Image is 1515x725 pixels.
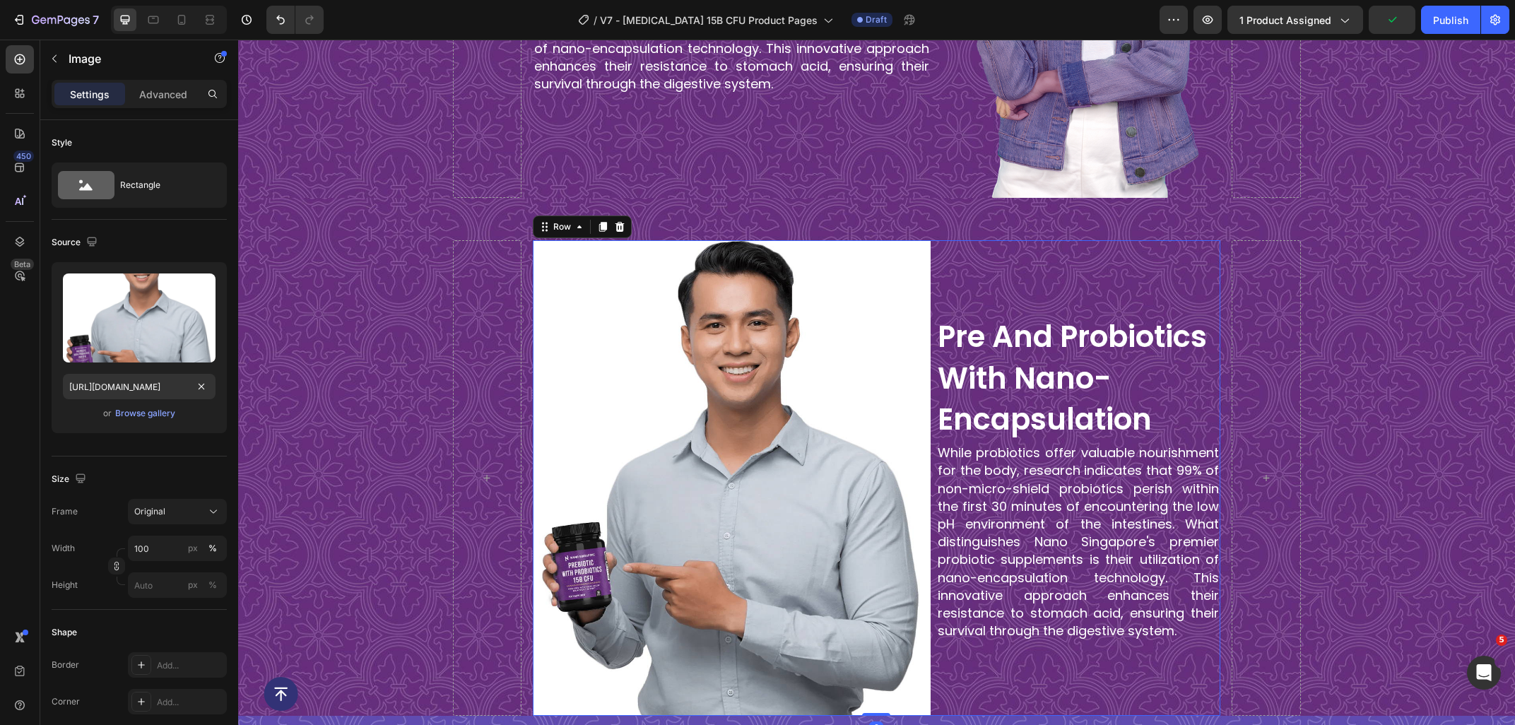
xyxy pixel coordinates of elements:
img: preview-image [63,273,216,362]
span: 5 [1496,635,1507,646]
label: Height [52,579,78,591]
iframe: Intercom live chat [1467,656,1501,690]
p: Image [69,50,189,67]
div: Size [52,470,89,489]
button: px [204,577,221,594]
span: 1 product assigned [1239,13,1331,28]
label: Frame [52,505,78,518]
button: Original [128,499,227,524]
input: https://example.com/image.jpg [63,374,216,399]
div: 450 [13,151,34,162]
span: Original [134,505,165,518]
div: Add... [157,659,223,672]
button: % [184,577,201,594]
div: Beta [11,259,34,270]
button: px [204,540,221,557]
div: Browse gallery [115,407,175,420]
div: Corner [52,695,80,708]
input: px% [128,572,227,598]
label: Width [52,542,75,555]
div: Undo/Redo [266,6,324,34]
h2: pre and probiotics with nano-encapsulation [698,276,982,403]
button: Browse gallery [114,406,176,420]
div: Source [52,233,100,252]
p: 7 [93,11,99,28]
span: Draft [866,13,887,26]
img: Man%20Model%202.jpg [295,201,692,677]
p: Advanced [139,87,187,102]
input: px% [128,536,227,561]
button: 1 product assigned [1227,6,1363,34]
div: px [188,579,198,591]
button: % [184,540,201,557]
p: Settings [70,87,110,102]
p: While probiotics offer valuable nourishment for the body, research indicates that 99% of non-micr... [700,404,981,600]
div: Rectangle [120,169,206,201]
button: Publish [1421,6,1480,34]
div: % [208,579,217,591]
div: px [188,542,198,555]
div: Row [312,181,336,194]
span: or [103,405,112,422]
div: Border [52,659,79,671]
div: Shape [52,626,77,639]
iframe: Design area [238,40,1515,725]
span: / [594,13,597,28]
div: Style [52,136,72,149]
div: Add... [157,696,223,709]
span: V7 - [MEDICAL_DATA] 15B CFU Product Pages [600,13,818,28]
div: Publish [1433,13,1468,28]
div: % [208,542,217,555]
button: 7 [6,6,105,34]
